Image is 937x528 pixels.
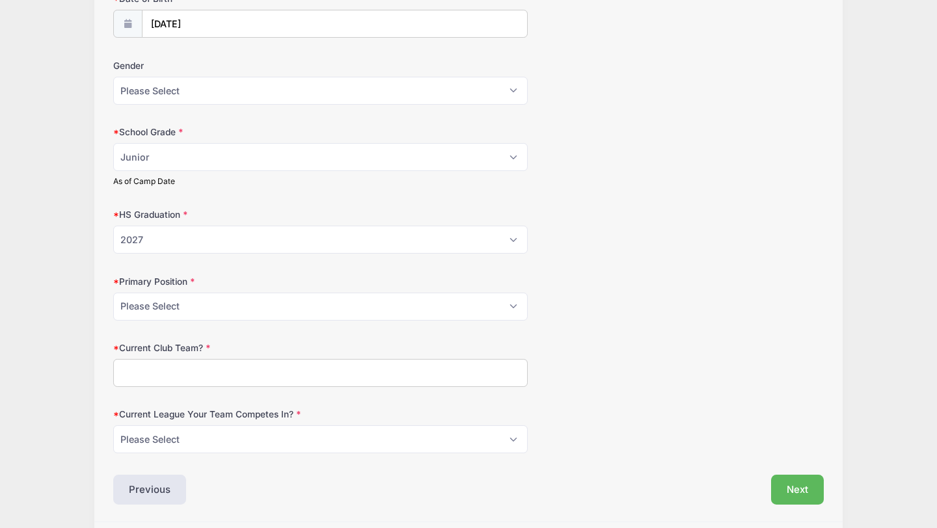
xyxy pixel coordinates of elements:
[113,475,186,505] button: Previous
[113,275,350,288] label: Primary Position
[142,10,528,38] input: mm/dd/yyyy
[113,176,528,187] div: As of Camp Date
[113,408,350,421] label: Current League Your Team Competes In?
[113,208,350,221] label: HS Graduation
[113,59,350,72] label: Gender
[113,125,350,139] label: School Grade
[771,475,824,505] button: Next
[113,341,350,354] label: Current Club Team?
